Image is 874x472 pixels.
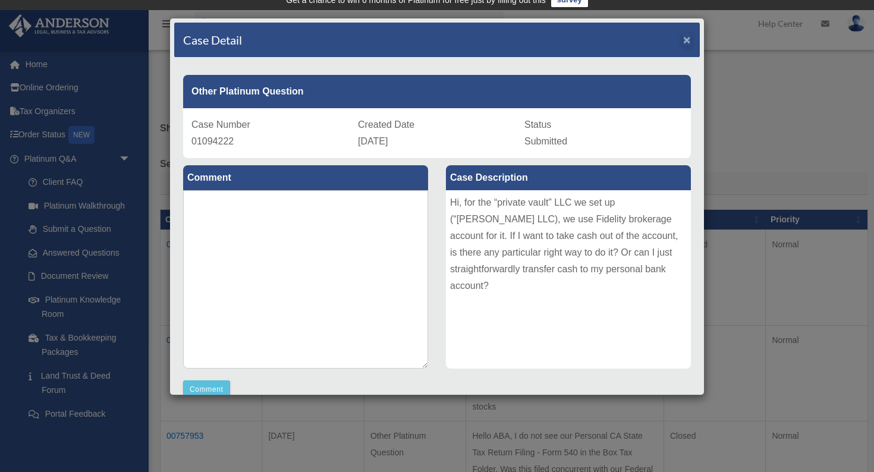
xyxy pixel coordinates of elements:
span: [DATE] [358,136,388,146]
div: Hi, for the “private vault” LLC we set up (“[PERSON_NAME] LLC), we use Fidelity brokerage account... [446,190,691,369]
label: Case Description [446,165,691,190]
h4: Case Detail [183,32,242,48]
span: Status [524,119,551,130]
button: Comment [183,380,230,398]
span: Case Number [191,119,250,130]
span: 01094222 [191,136,234,146]
label: Comment [183,165,428,190]
button: Close [683,33,691,46]
span: Submitted [524,136,567,146]
span: × [683,33,691,46]
span: Created Date [358,119,414,130]
div: Other Platinum Question [183,75,691,108]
